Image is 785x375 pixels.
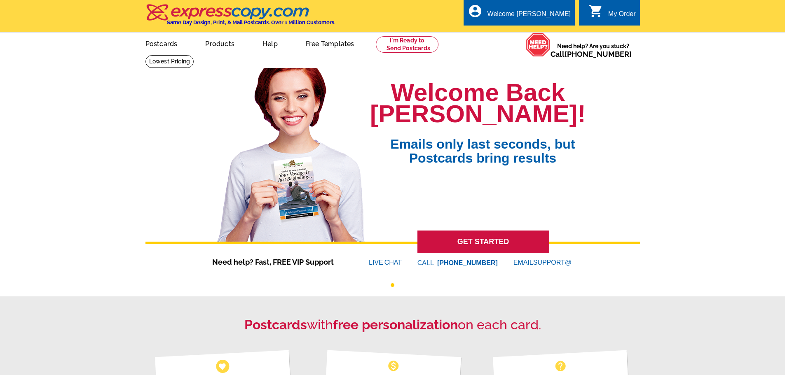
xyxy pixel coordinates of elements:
a: Help [249,33,291,53]
a: Products [192,33,248,53]
a: GET STARTED [417,231,549,253]
i: shopping_cart [588,4,603,19]
h4: Same Day Design, Print, & Mail Postcards. Over 1 Million Customers. [167,19,335,26]
strong: free personalization [333,317,458,332]
span: Call [551,50,632,58]
a: Same Day Design, Print, & Mail Postcards. Over 1 Million Customers. [145,10,335,26]
span: Need help? Are you stuck? [551,42,636,58]
img: welcome-back-logged-in.png [212,61,370,242]
a: [PHONE_NUMBER] [565,50,632,58]
font: LIVE [369,258,384,268]
h1: Welcome Back [PERSON_NAME]! [370,82,586,125]
img: help [526,33,551,57]
button: 1 of 1 [391,283,394,287]
a: Postcards [132,33,191,53]
span: favorite [218,362,227,370]
font: SUPPORT@ [533,258,573,268]
span: monetization_on [387,359,400,373]
div: Welcome [PERSON_NAME] [487,10,571,22]
a: Free Templates [293,33,368,53]
i: account_circle [468,4,483,19]
h2: with on each card. [145,317,640,333]
div: My Order [608,10,636,22]
strong: Postcards [244,317,307,332]
span: Emails only last seconds, but Postcards bring results [380,125,586,165]
span: Need help? Fast, FREE VIP Support [212,256,344,268]
a: shopping_cart My Order [588,9,636,19]
span: help [554,359,567,373]
a: LIVECHAT [369,259,402,266]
